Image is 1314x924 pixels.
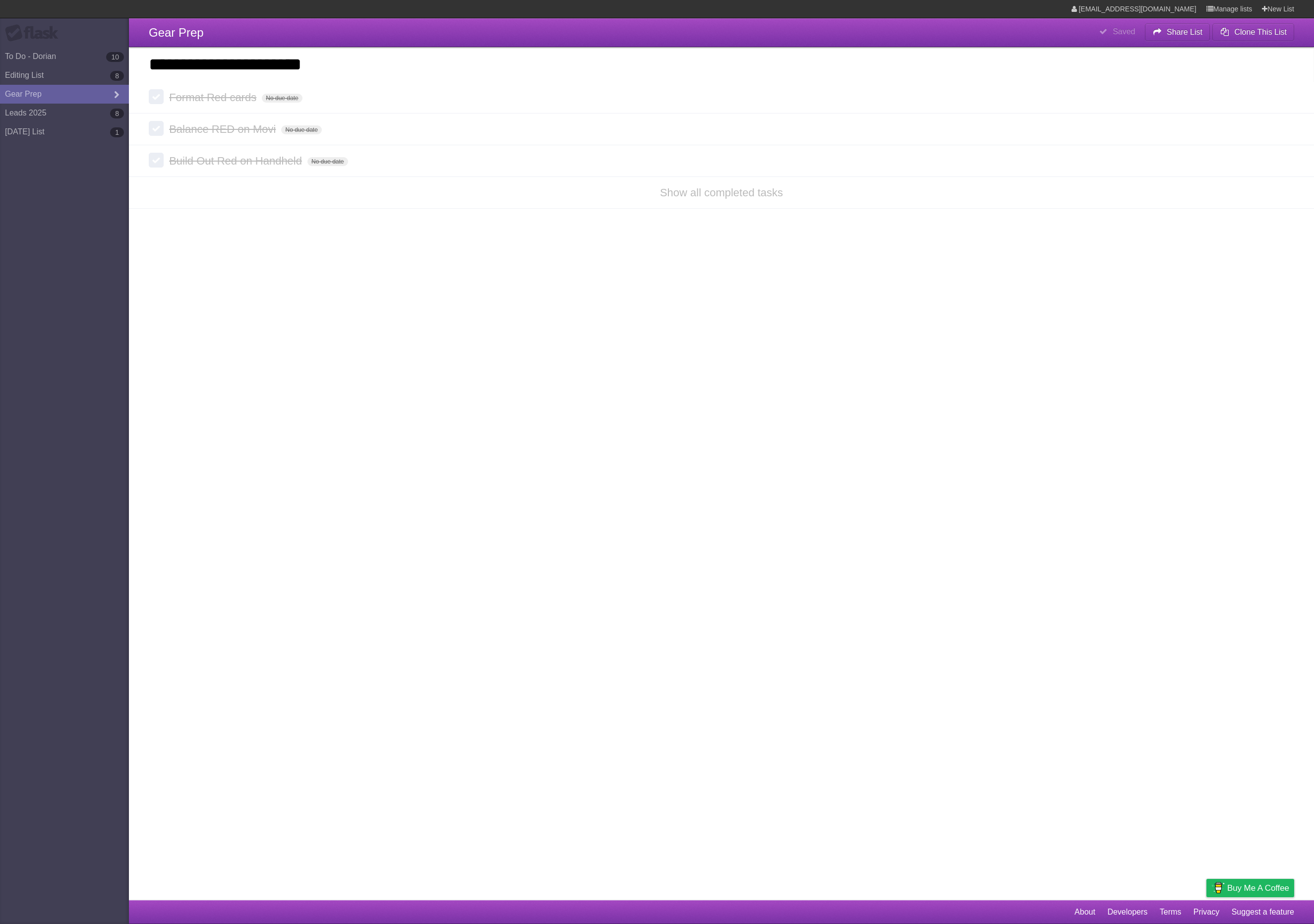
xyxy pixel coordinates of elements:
b: Clone This List [1234,28,1287,36]
a: Show all completed tasks [660,186,783,199]
button: Clone This List [1212,23,1294,41]
span: Balance RED on Movi [169,123,278,135]
a: Buy me a coffee [1206,879,1294,897]
button: Share List [1145,23,1210,41]
b: Saved [1113,27,1135,36]
span: No due date [281,125,321,134]
b: 8 [110,109,124,118]
label: Done [149,89,164,104]
a: Suggest a feature [1232,903,1294,922]
b: 8 [110,71,124,81]
a: Terms [1160,903,1182,922]
span: Build Out Red on Handheld [169,155,304,167]
b: Share List [1167,28,1202,36]
div: Flask [5,24,64,42]
span: No due date [262,94,302,103]
a: Developers [1107,903,1147,922]
span: Gear Prep [149,26,204,39]
a: About [1075,903,1095,922]
img: Buy me a coffee [1211,879,1225,896]
label: Done [149,121,164,136]
span: No due date [307,157,348,166]
span: Format Red cards [169,91,259,104]
a: Privacy [1194,903,1219,922]
b: 10 [106,52,124,62]
span: Buy me a coffee [1227,879,1289,897]
label: Done [149,153,164,168]
b: 1 [110,127,124,137]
